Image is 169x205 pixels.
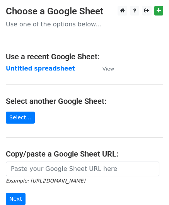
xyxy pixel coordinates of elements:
h3: Choose a Google Sheet [6,6,163,17]
input: Next [6,193,26,205]
small: Example: [URL][DOMAIN_NAME] [6,178,85,184]
small: View [102,66,114,72]
h4: Copy/paste a Google Sheet URL: [6,149,163,158]
p: Use one of the options below... [6,20,163,28]
a: View [95,65,114,72]
input: Paste your Google Sheet URL here [6,162,159,176]
a: Untitled spreadsheet [6,65,75,72]
a: Select... [6,112,35,124]
h4: Use a recent Google Sheet: [6,52,163,61]
h4: Select another Google Sheet: [6,96,163,106]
